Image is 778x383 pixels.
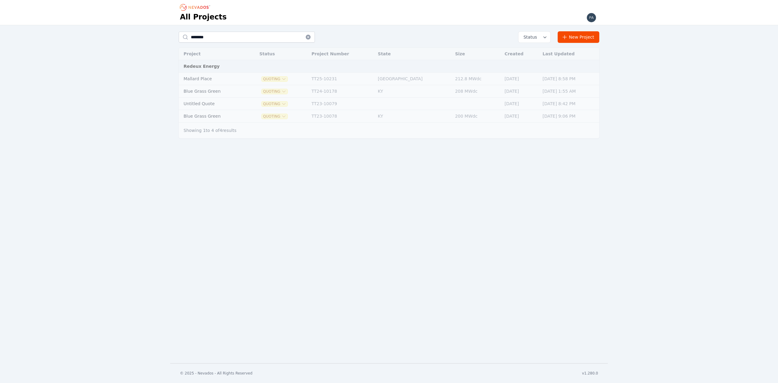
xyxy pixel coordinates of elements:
td: TT24-10178 [308,85,375,98]
td: KY [375,110,452,122]
td: [DATE] [501,85,539,98]
span: 4 [219,128,222,133]
tr: Untitled QuoteQuotingTT23-10079[DATE][DATE] 8:42 PM [179,98,599,110]
button: Quoting [262,77,287,81]
td: Untitled Quote [179,98,247,110]
td: 200 MWdc [452,110,501,122]
a: New Project [558,31,599,43]
td: [DATE] [501,110,539,122]
img: paul.mcmillan@nevados.solar [587,13,596,22]
tr: Blue Grass GreenQuotingTT24-10178KY208 MWdc[DATE][DATE] 1:55 AM [179,85,599,98]
td: [DATE] 9:06 PM [539,110,599,122]
td: [DATE] 8:42 PM [539,98,599,110]
tr: Mallard PlaceQuotingTT25-10231[GEOGRAPHIC_DATA]212.8 MWdc[DATE][DATE] 8:58 PM [179,73,599,85]
td: [DATE] [501,98,539,110]
button: Quoting [262,114,287,119]
td: [DATE] 8:58 PM [539,73,599,85]
td: Mallard Place [179,73,247,85]
td: [GEOGRAPHIC_DATA] [375,73,452,85]
th: Size [452,48,501,60]
td: 208 MWdc [452,85,501,98]
p: Showing to of results [184,127,236,133]
td: TT23-10079 [308,98,375,110]
th: State [375,48,452,60]
nav: Breadcrumb [180,2,212,12]
td: 212.8 MWdc [452,73,501,85]
div: v1.280.0 [582,371,598,376]
span: Status [521,34,537,40]
div: © 2025 - Nevados - All Rights Reserved [180,371,253,376]
th: Created [501,48,539,60]
td: Blue Grass Green [179,110,247,122]
td: TT23-10078 [308,110,375,122]
td: [DATE] [501,73,539,85]
td: Blue Grass Green [179,85,247,98]
h1: All Projects [180,12,227,22]
td: KY [375,85,452,98]
td: TT25-10231 [308,73,375,85]
th: Last Updated [539,48,599,60]
span: 1 [203,128,206,133]
td: Redeux Energy [179,60,599,73]
button: Quoting [262,89,287,94]
td: [DATE] 1:55 AM [539,85,599,98]
button: Status [518,32,550,43]
tr: Blue Grass GreenQuotingTT23-10078KY200 MWdc[DATE][DATE] 9:06 PM [179,110,599,122]
th: Project Number [308,48,375,60]
th: Status [256,48,308,60]
button: Quoting [262,102,287,106]
span: 4 [211,128,214,133]
th: Project [179,48,247,60]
